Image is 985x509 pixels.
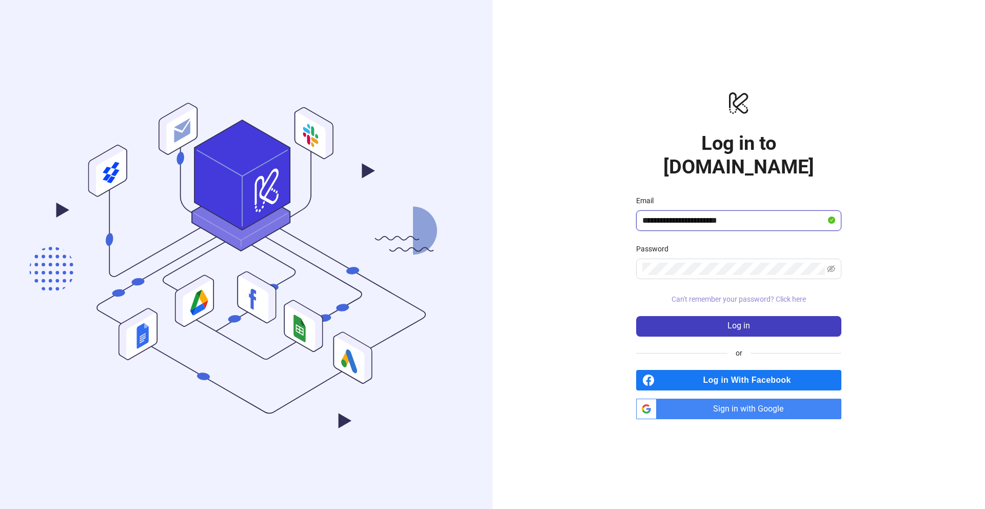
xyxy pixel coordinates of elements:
[636,399,841,419] a: Sign in with Google
[642,214,826,227] input: Email
[636,131,841,179] h1: Log in to [DOMAIN_NAME]
[636,370,841,390] a: Log in With Facebook
[636,295,841,303] a: Can't remember your password? Click here
[672,295,806,303] span: Can't remember your password? Click here
[636,195,660,206] label: Email
[827,265,835,273] span: eye-invisible
[636,316,841,337] button: Log in
[636,243,675,254] label: Password
[727,347,751,359] span: or
[661,399,841,419] span: Sign in with Google
[642,263,825,275] input: Password
[659,370,841,390] span: Log in With Facebook
[636,291,841,308] button: Can't remember your password? Click here
[727,321,750,330] span: Log in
